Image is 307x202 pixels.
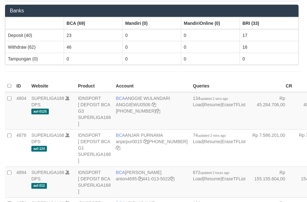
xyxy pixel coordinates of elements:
span: updated 2 secs ago [200,97,228,101]
td: DPS [29,167,75,198]
td: Deposit (40) [5,29,64,41]
a: EraseTFList [222,139,245,144]
td: 0 [181,41,240,53]
span: aaf-0125 [31,109,49,114]
th: Account [114,80,191,93]
a: SUPERLIGA168 [31,170,64,175]
a: Copy anjarpur0015 to clipboard [143,139,148,144]
a: Load [193,139,203,144]
a: Copy anton4695 to clipboard [138,177,143,182]
td: 0 [123,41,181,53]
a: EraseTFList [222,177,245,182]
a: Load [193,177,203,182]
span: BCA [116,96,125,101]
td: Tampungan (0) [5,53,64,65]
span: updated 2 hours ago [200,171,230,175]
span: | | [193,170,246,182]
td: 0 [64,53,123,65]
td: 4894 [14,167,29,198]
td: 0 [123,29,181,41]
span: 74 [193,133,226,138]
span: 134 [193,96,228,101]
td: Rp 45.284.706,00 [248,92,295,130]
a: Resume [204,139,221,144]
td: IDNSPORT [ DEPOSIT BCA G1 SUPERLIGA168 ] [75,130,114,167]
th: CR [248,80,295,93]
td: 23 [64,29,123,41]
td: IDNSPORT [ DEPOSIT BCA G3 SUPERLIGA168 ] [75,92,114,130]
td: 4804 [14,92,29,130]
td: DPS [29,92,75,130]
td: 0 [123,53,181,65]
td: DPS [29,130,75,167]
a: anjarpur0015 [116,139,142,144]
td: 46 [64,41,123,53]
td: 0 [181,53,240,65]
th: Website [29,80,75,93]
th: Group: activate to sort column ascending [64,17,123,29]
a: Load [193,102,203,107]
span: updated 2 mins ago [198,134,226,138]
td: 0 [240,53,299,65]
span: | | [193,96,246,107]
td: Withdraw (62) [5,41,64,53]
th: Group: activate to sort column ascending [5,17,64,29]
a: SUPERLIGA168 [31,96,64,101]
a: EraseTFList [222,102,245,107]
th: Queries [191,80,248,93]
td: 0 [181,29,240,41]
a: Copy ANGGIEWU0506 to clipboard [152,102,156,107]
th: Product [75,80,114,93]
a: Copy 4062281620 to clipboard [116,146,121,151]
td: Rp 7.586.201,00 [248,130,295,167]
a: Copy 4410135022 to clipboard [170,177,175,182]
span: aaf-012 [31,183,47,189]
a: ANGGIEWU0506 [116,102,151,107]
td: 4878 [14,130,29,167]
td: [PERSON_NAME] 441-013-5022 [114,167,191,198]
a: Copy 4062213373 to clipboard [156,108,160,114]
span: 672 [193,170,230,175]
span: BCA [116,170,125,175]
td: Rp 155.155.604,00 [248,167,295,198]
a: anton4695 [116,177,137,182]
td: ANJAR PURNAMA [PHONE_NUMBER] [114,130,191,167]
th: ID [14,80,29,93]
span: BCA [116,133,125,138]
h3: Banks [10,8,294,14]
th: Group: activate to sort column ascending [181,17,240,29]
td: ANGGIE WULANDARI [PHONE_NUMBER] [114,92,191,130]
a: SUPERLIGA168 [31,133,64,138]
th: Group: activate to sort column ascending [240,17,299,29]
th: Group: activate to sort column ascending [123,17,181,29]
a: Resume [204,177,221,182]
span: aaf-124 [31,146,47,151]
td: 17 [240,29,299,41]
td: 16 [240,41,299,53]
span: | | [193,133,246,144]
td: IDNSPORT [ DEPOSIT BCA SUPERLIGA168 ] [75,167,114,198]
a: Resume [204,102,221,107]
